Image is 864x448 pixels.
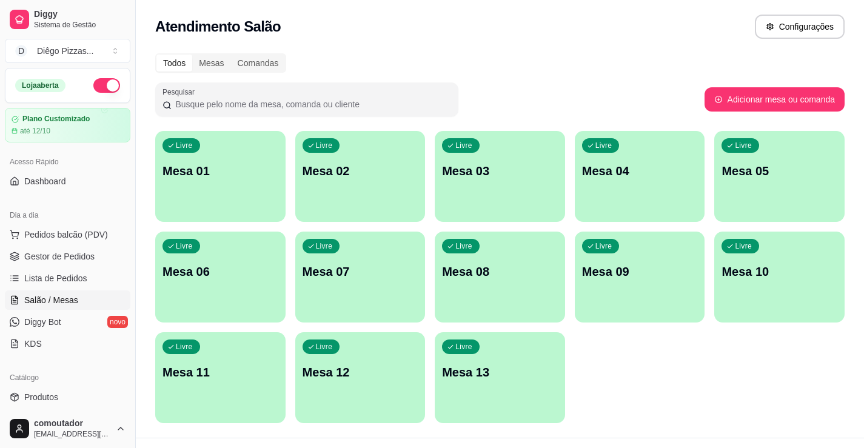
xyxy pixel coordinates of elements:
[442,263,558,280] p: Mesa 08
[24,294,78,306] span: Salão / Mesas
[5,387,130,407] a: Produtos
[755,15,845,39] button: Configurações
[24,391,58,403] span: Produtos
[34,429,111,439] span: [EMAIL_ADDRESS][DOMAIN_NAME]
[595,141,612,150] p: Livre
[5,368,130,387] div: Catálogo
[5,5,130,34] a: DiggySistema de Gestão
[155,232,286,323] button: LivreMesa 06
[5,39,130,63] button: Select a team
[714,232,845,323] button: LivreMesa 10
[5,290,130,310] a: Salão / Mesas
[295,232,426,323] button: LivreMesa 07
[192,55,230,72] div: Mesas
[714,131,845,222] button: LivreMesa 05
[24,175,66,187] span: Dashboard
[735,141,752,150] p: Livre
[455,141,472,150] p: Livre
[455,241,472,251] p: Livre
[575,232,705,323] button: LivreMesa 09
[5,225,130,244] button: Pedidos balcão (PDV)
[162,87,199,97] label: Pesquisar
[303,364,418,381] p: Mesa 12
[442,162,558,179] p: Mesa 03
[15,45,27,57] span: D
[34,9,126,20] span: Diggy
[24,250,95,262] span: Gestor de Pedidos
[34,418,111,429] span: comoutador
[5,334,130,353] a: KDS
[316,241,333,251] p: Livre
[5,152,130,172] div: Acesso Rápido
[295,332,426,423] button: LivreMesa 12
[162,162,278,179] p: Mesa 01
[5,247,130,266] a: Gestor de Pedidos
[575,131,705,222] button: LivreMesa 04
[176,342,193,352] p: Livre
[705,87,845,112] button: Adicionar mesa ou comanda
[231,55,286,72] div: Comandas
[155,131,286,222] button: LivreMesa 01
[155,17,281,36] h2: Atendimento Salão
[37,45,93,57] div: Diêgo Pizzas ...
[24,316,61,328] span: Diggy Bot
[735,241,752,251] p: Livre
[5,206,130,225] div: Dia a dia
[435,232,565,323] button: LivreMesa 08
[22,115,90,124] article: Plano Customizado
[172,98,451,110] input: Pesquisar
[722,162,837,179] p: Mesa 05
[303,162,418,179] p: Mesa 02
[316,141,333,150] p: Livre
[455,342,472,352] p: Livre
[24,272,87,284] span: Lista de Pedidos
[93,78,120,93] button: Alterar Status
[24,229,108,241] span: Pedidos balcão (PDV)
[582,162,698,179] p: Mesa 04
[156,55,192,72] div: Todos
[20,126,50,136] article: até 12/10
[162,263,278,280] p: Mesa 06
[176,141,193,150] p: Livre
[162,364,278,381] p: Mesa 11
[435,131,565,222] button: LivreMesa 03
[5,172,130,191] a: Dashboard
[303,263,418,280] p: Mesa 07
[295,131,426,222] button: LivreMesa 02
[15,79,65,92] div: Loja aberta
[5,312,130,332] a: Diggy Botnovo
[24,338,42,350] span: KDS
[5,414,130,443] button: comoutador[EMAIL_ADDRESS][DOMAIN_NAME]
[595,241,612,251] p: Livre
[435,332,565,423] button: LivreMesa 13
[34,20,126,30] span: Sistema de Gestão
[316,342,333,352] p: Livre
[155,332,286,423] button: LivreMesa 11
[5,108,130,142] a: Plano Customizadoaté 12/10
[582,263,698,280] p: Mesa 09
[722,263,837,280] p: Mesa 10
[442,364,558,381] p: Mesa 13
[176,241,193,251] p: Livre
[5,269,130,288] a: Lista de Pedidos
